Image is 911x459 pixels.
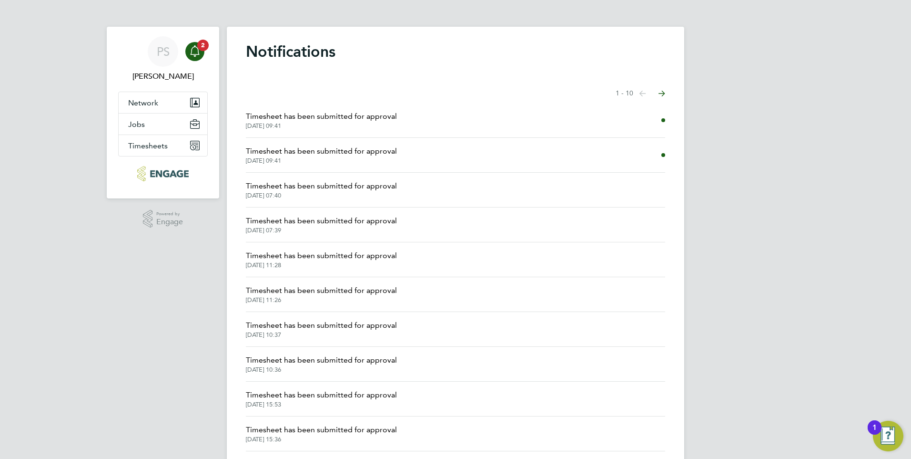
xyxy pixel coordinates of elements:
[156,210,183,218] span: Powered by
[246,296,397,304] span: [DATE] 11:26
[143,210,183,228] a: Powered byEngage
[246,122,397,130] span: [DATE] 09:41
[246,355,397,374] a: Timesheet has been submitted for approval[DATE] 10:36
[246,250,397,269] a: Timesheet has been submitted for approval[DATE] 11:28
[246,320,397,339] a: Timesheet has been submitted for approval[DATE] 10:37
[246,180,397,199] a: Timesheet has been submitted for approval[DATE] 07:40
[246,436,397,443] span: [DATE] 15:36
[246,192,397,199] span: [DATE] 07:40
[246,157,397,165] span: [DATE] 09:41
[246,285,397,296] span: Timesheet has been submitted for approval
[246,261,397,269] span: [DATE] 11:28
[157,45,170,58] span: PS
[246,180,397,192] span: Timesheet has been submitted for approval
[246,250,397,261] span: Timesheet has been submitted for approval
[872,428,877,440] div: 1
[246,366,397,374] span: [DATE] 10:36
[246,227,397,234] span: [DATE] 07:39
[119,135,207,156] button: Timesheets
[246,285,397,304] a: Timesheet has been submitted for approval[DATE] 11:26
[128,120,145,129] span: Jobs
[246,111,397,122] span: Timesheet has been submitted for approval
[137,166,188,181] img: barnfieldconstruction-logo-retina.png
[246,424,397,436] span: Timesheet has been submitted for approval
[246,331,397,339] span: [DATE] 10:37
[118,71,208,82] span: Pauline Shaw
[128,141,168,150] span: Timesheets
[873,421,903,451] button: Open Resource Center, 1 new notification
[107,27,219,198] nav: Main navigation
[246,355,397,366] span: Timesheet has been submitted for approval
[246,401,397,408] span: [DATE] 15:53
[246,424,397,443] a: Timesheet has been submitted for approval[DATE] 15:36
[616,84,665,103] nav: Select page of notifications list
[246,146,397,157] span: Timesheet has been submitted for approval
[118,36,208,82] a: PS[PERSON_NAME]
[197,40,209,51] span: 2
[246,111,397,130] a: Timesheet has been submitted for approval[DATE] 09:41
[156,218,183,226] span: Engage
[118,166,208,181] a: Go to home page
[246,215,397,234] a: Timesheet has been submitted for approval[DATE] 07:39
[128,98,158,107] span: Network
[246,389,397,408] a: Timesheet has been submitted for approval[DATE] 15:53
[246,42,665,61] h1: Notifications
[246,320,397,331] span: Timesheet has been submitted for approval
[246,389,397,401] span: Timesheet has been submitted for approval
[185,36,204,67] a: 2
[246,146,397,165] a: Timesheet has been submitted for approval[DATE] 09:41
[246,215,397,227] span: Timesheet has been submitted for approval
[119,114,207,135] button: Jobs
[119,92,207,113] button: Network
[616,89,633,98] span: 1 - 10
